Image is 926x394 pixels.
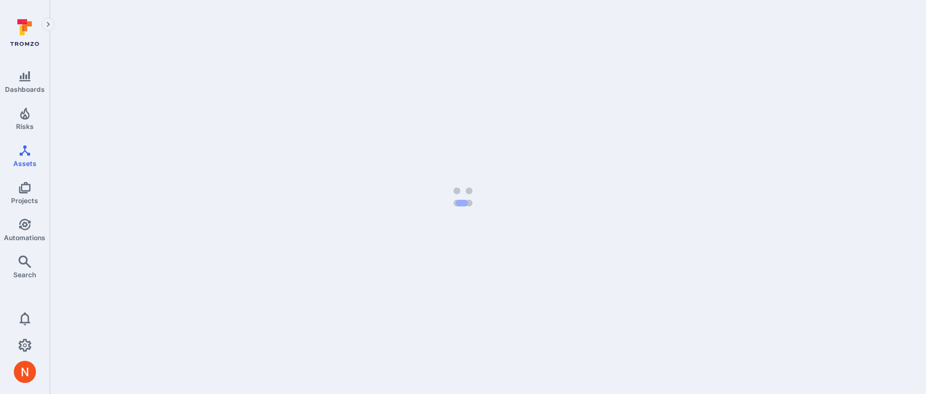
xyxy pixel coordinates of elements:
[13,159,37,168] span: Assets
[14,361,36,383] div: Neeren Patki
[41,18,55,31] button: Expand navigation menu
[4,234,45,242] span: Automations
[16,122,34,131] span: Risks
[13,271,36,279] span: Search
[11,196,38,205] span: Projects
[44,20,52,29] i: Expand navigation menu
[5,85,45,94] span: Dashboards
[14,361,36,383] img: ACg8ocIprwjrgDQnDsNSk9Ghn5p5-B8DpAKWoJ5Gi9syOE4K59tr4Q=s96-c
